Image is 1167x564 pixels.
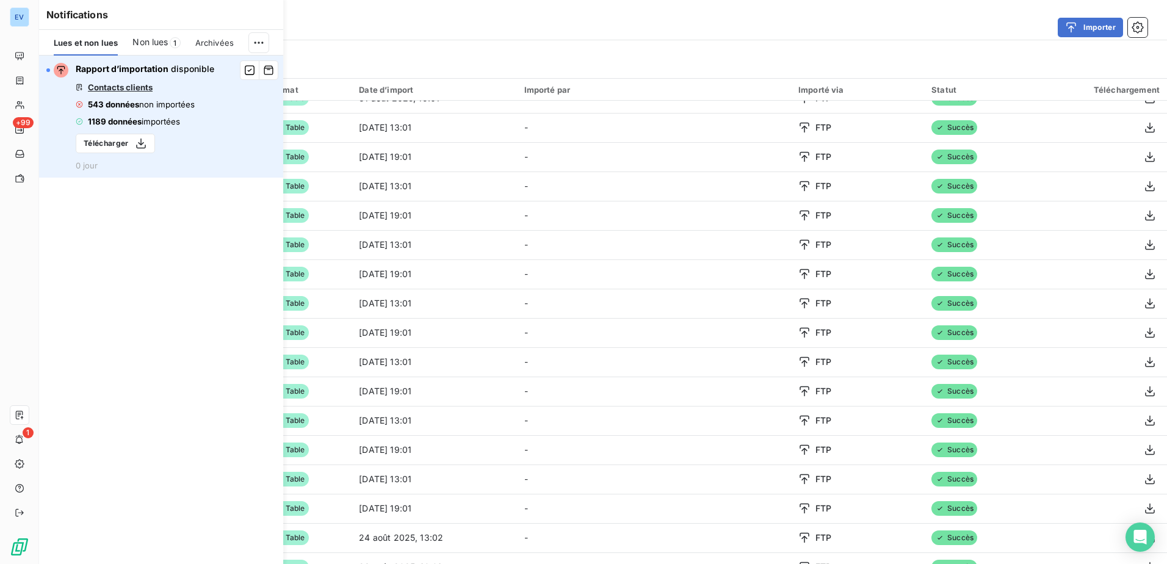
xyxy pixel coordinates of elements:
[76,63,168,74] span: Rapport d’importation
[352,377,516,406] td: [DATE] 19:01
[88,99,139,109] span: 543 données
[815,327,831,339] span: FTP
[931,443,977,457] span: Succès
[815,356,831,368] span: FTP
[352,465,516,494] td: [DATE] 13:01
[54,38,118,48] span: Lues et non lues
[76,161,98,170] span: 0 jour
[931,208,977,223] span: Succès
[517,230,791,259] td: -
[931,325,977,340] span: Succès
[195,38,234,48] span: Archivées
[352,259,516,289] td: [DATE] 19:01
[270,413,309,428] span: Table
[270,150,309,164] span: Table
[270,296,309,311] span: Table
[931,384,977,399] span: Succès
[23,427,34,438] span: 1
[931,120,977,135] span: Succès
[170,37,181,48] span: 1
[815,297,831,309] span: FTP
[270,267,309,281] span: Table
[10,7,29,27] div: EV
[931,413,977,428] span: Succès
[13,117,34,128] span: +99
[517,201,791,230] td: -
[270,208,309,223] span: Table
[517,523,791,552] td: -
[1125,522,1155,552] div: Open Intercom Messenger
[10,537,29,557] img: Logo LeanPay
[931,296,977,311] span: Succès
[88,117,142,126] span: 1189 données
[352,289,516,318] td: [DATE] 13:01
[270,237,309,252] span: Table
[352,523,516,552] td: 24 août 2025, 13:02
[1039,85,1160,95] div: Téléchargement
[815,268,831,280] span: FTP
[270,384,309,399] span: Table
[931,267,977,281] span: Succès
[352,142,516,172] td: [DATE] 19:01
[931,472,977,486] span: Succès
[352,201,516,230] td: [DATE] 19:01
[352,406,516,435] td: [DATE] 13:01
[517,435,791,465] td: -
[359,85,509,95] div: Date d’import
[270,325,309,340] span: Table
[931,355,977,369] span: Succès
[815,502,831,515] span: FTP
[815,444,831,456] span: FTP
[524,85,784,95] div: Importé par
[517,113,791,142] td: -
[931,530,977,545] span: Succès
[931,150,977,164] span: Succès
[270,443,309,457] span: Table
[931,237,977,252] span: Succès
[132,36,168,48] span: Non lues
[517,494,791,523] td: -
[931,501,977,516] span: Succès
[270,179,309,193] span: Table
[517,289,791,318] td: -
[352,347,516,377] td: [DATE] 13:01
[76,134,155,153] button: Télécharger
[352,494,516,523] td: [DATE] 19:01
[517,172,791,201] td: -
[815,473,831,485] span: FTP
[270,85,344,95] div: Format
[815,414,831,427] span: FTP
[270,472,309,486] span: Table
[270,355,309,369] span: Table
[931,85,1025,95] div: Statut
[270,530,309,545] span: Table
[142,117,180,126] span: importées
[815,121,831,134] span: FTP
[46,7,276,22] h6: Notifications
[815,239,831,251] span: FTP
[171,63,214,74] span: disponible
[88,82,153,92] span: Contacts clients
[352,435,516,465] td: [DATE] 19:01
[815,180,831,192] span: FTP
[352,318,516,347] td: [DATE] 19:01
[270,501,309,516] span: Table
[517,406,791,435] td: -
[815,532,831,544] span: FTP
[517,318,791,347] td: -
[517,142,791,172] td: -
[270,120,309,135] span: Table
[931,179,977,193] span: Succès
[352,172,516,201] td: [DATE] 13:01
[39,56,283,178] button: Rapport d’importation disponibleContacts clients543 donnéesnon importées1189 donnéesimportéesTélé...
[815,209,831,222] span: FTP
[139,99,195,109] span: non importées
[517,347,791,377] td: -
[815,151,831,163] span: FTP
[517,465,791,494] td: -
[517,259,791,289] td: -
[352,230,516,259] td: [DATE] 13:01
[352,113,516,142] td: [DATE] 13:01
[815,385,831,397] span: FTP
[798,85,917,95] div: Importé via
